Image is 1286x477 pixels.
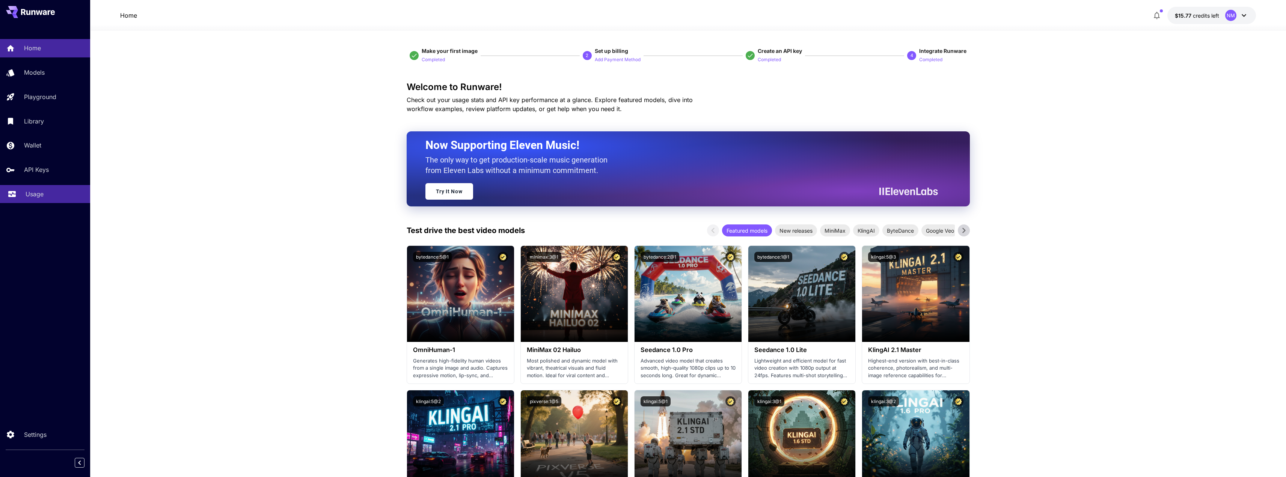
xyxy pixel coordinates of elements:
p: Models [24,68,45,77]
button: Certified Model – Vetted for best performance and includes a commercial license. [839,396,849,406]
p: 2 [586,52,588,59]
button: Collapse sidebar [75,458,84,468]
span: Create an API key [758,48,802,54]
h3: MiniMax 02 Hailuo [527,346,622,354]
button: Add Payment Method [595,55,641,64]
span: MiniMax [820,227,850,235]
p: Completed [919,56,942,63]
p: Usage [26,190,44,199]
h2: Now Supporting Eleven Music! [425,138,932,152]
div: ByteDance [882,224,918,236]
button: bytedance:5@1 [413,252,452,262]
img: alt [862,246,969,342]
p: 4 [911,52,913,59]
h3: OmniHuman‑1 [413,346,508,354]
button: minimax:3@1 [527,252,561,262]
img: alt [407,246,514,342]
h3: KlingAI 2.1 Master [868,346,963,354]
button: Certified Model – Vetted for best performance and includes a commercial license. [612,252,622,262]
div: $15.7706 [1175,12,1219,20]
div: NM [1225,10,1236,21]
p: Library [24,117,44,126]
button: Certified Model – Vetted for best performance and includes a commercial license. [498,252,508,262]
p: Highest-end version with best-in-class coherence, photorealism, and multi-image reference capabil... [868,357,963,379]
button: klingai:5@1 [641,396,671,406]
p: Add Payment Method [595,56,641,63]
p: Test drive the best video models [407,225,525,236]
button: $15.7706NM [1167,7,1256,24]
button: Certified Model – Vetted for best performance and includes a commercial license. [953,396,963,406]
button: Completed [422,55,445,64]
button: Certified Model – Vetted for best performance and includes a commercial license. [725,252,736,262]
div: New releases [775,224,817,236]
nav: breadcrumb [120,11,137,20]
a: Home [120,11,137,20]
img: alt [635,246,742,342]
span: Integrate Runware [919,48,966,54]
span: New releases [775,227,817,235]
h3: Seedance 1.0 Pro [641,346,736,354]
p: API Keys [24,165,49,174]
span: KlingAI [853,227,879,235]
div: KlingAI [853,224,879,236]
p: Advanced video model that creates smooth, high-quality 1080p clips up to 10 seconds long. Great f... [641,357,736,379]
div: MiniMax [820,224,850,236]
span: Set up billing [595,48,628,54]
p: Generates high-fidelity human videos from a single image and audio. Captures expressive motion, l... [413,357,508,379]
h3: Welcome to Runware! [407,82,970,92]
button: pixverse:1@5 [527,396,561,406]
h3: Seedance 1.0 Lite [754,346,849,354]
button: Completed [919,55,942,64]
button: klingai:5@2 [413,396,444,406]
p: Home [24,44,41,53]
img: alt [748,246,855,342]
button: klingai:5@3 [868,252,899,262]
span: ByteDance [882,227,918,235]
button: Certified Model – Vetted for best performance and includes a commercial license. [839,252,849,262]
button: klingai:3@2 [868,396,899,406]
button: bytedance:2@1 [641,252,679,262]
button: bytedance:1@1 [754,252,792,262]
span: Google Veo [921,227,959,235]
p: The only way to get production-scale music generation from Eleven Labs without a minimum commitment. [425,155,613,176]
p: Completed [422,56,445,63]
p: Settings [24,430,47,439]
button: Certified Model – Vetted for best performance and includes a commercial license. [498,396,508,406]
span: credits left [1193,12,1219,19]
div: Featured models [722,224,772,236]
span: Check out your usage stats and API key performance at a glance. Explore featured models, dive int... [407,96,693,113]
button: Certified Model – Vetted for best performance and includes a commercial license. [953,252,963,262]
button: Certified Model – Vetted for best performance and includes a commercial license. [612,396,622,406]
span: $15.77 [1175,12,1193,19]
button: Certified Model – Vetted for best performance and includes a commercial license. [725,396,736,406]
div: Google Veo [921,224,959,236]
p: Lightweight and efficient model for fast video creation with 1080p output at 24fps. Features mult... [754,357,849,379]
p: Completed [758,56,781,63]
div: Collapse sidebar [80,456,90,469]
p: Wallet [24,141,41,150]
a: Try It Now [425,183,473,200]
span: Featured models [722,227,772,235]
img: alt [521,246,628,342]
p: Most polished and dynamic model with vibrant, theatrical visuals and fluid motion. Ideal for vira... [527,357,622,379]
p: Playground [24,92,56,101]
button: Completed [758,55,781,64]
span: Make your first image [422,48,478,54]
button: klingai:3@1 [754,396,784,406]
